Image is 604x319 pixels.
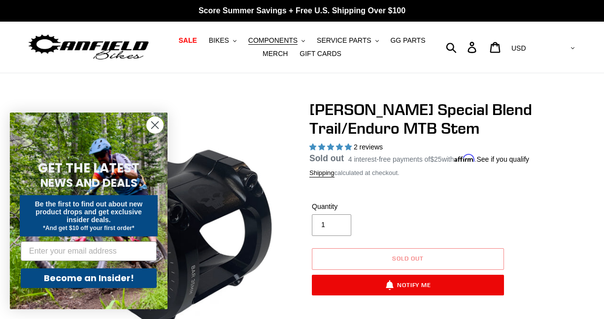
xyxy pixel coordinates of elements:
[392,255,424,262] span: Sold out
[263,50,288,58] span: MERCH
[295,47,346,60] a: GIFT CARDS
[43,225,134,232] span: *And get $10 off your first order*
[248,36,298,45] span: COMPONENTS
[348,152,529,165] p: 4 interest-free payments of with .
[204,34,241,47] button: BIKES
[309,153,344,163] span: Sold out
[309,143,354,151] span: 5.00 stars
[178,36,197,45] span: SALE
[35,200,143,224] span: Be the first to find out about new product drops and get exclusive insider deals.
[312,275,504,295] button: Notify Me
[312,248,504,270] button: Sold out
[312,202,405,212] label: Quantity
[312,34,383,47] button: SERVICE PARTS
[354,143,383,151] span: 2 reviews
[317,36,371,45] span: SERVICE PARTS
[258,47,293,60] a: MERCH
[309,169,335,177] a: Shipping
[309,100,570,138] h1: [PERSON_NAME] Special Blend Trail/Enduro MTB Stem
[146,116,164,134] button: Close dialog
[390,36,425,45] span: GG PARTS
[209,36,229,45] span: BIKES
[385,34,430,47] a: GG PARTS
[309,168,570,178] div: calculated at checkout.
[173,34,201,47] a: SALE
[476,155,529,163] a: See if you qualify - Learn more about Affirm Financing (opens in modal)
[430,155,441,163] span: $25
[300,50,341,58] span: GIFT CARDS
[21,241,157,261] input: Enter your email address
[243,34,310,47] button: COMPONENTS
[21,268,157,288] button: Become an Insider!
[454,154,475,162] span: Affirm
[38,159,139,177] span: GET THE LATEST
[27,32,150,63] img: Canfield Bikes
[40,175,137,191] span: NEWS AND DEALS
